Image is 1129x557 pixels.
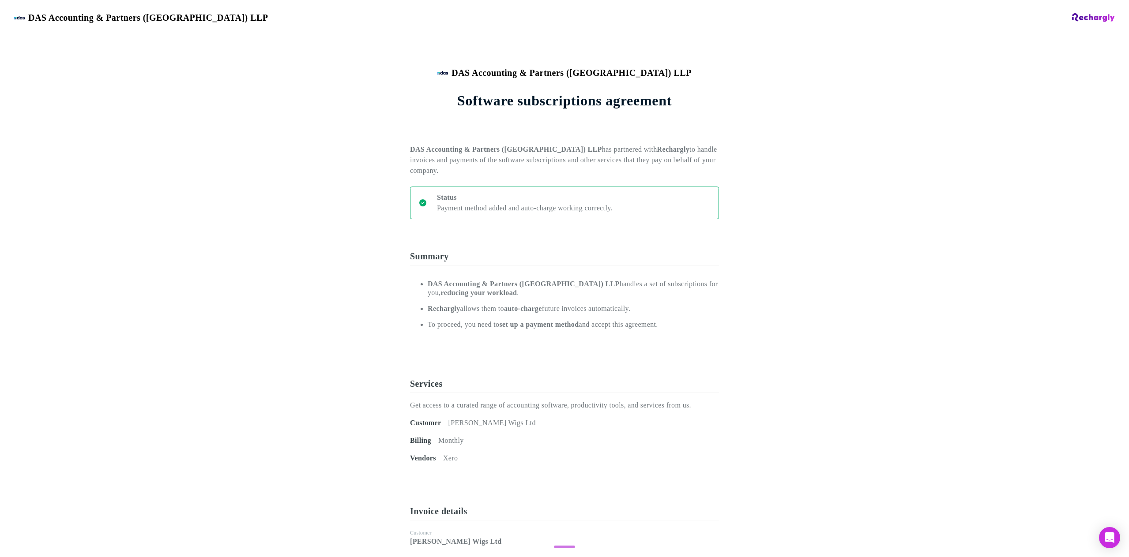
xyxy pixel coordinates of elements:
p: [PERSON_NAME] Wigs Ltd [410,536,719,547]
img: DAS Accounting & Partners (UK) LLP's Logo [14,12,25,23]
img: DAS Accounting & Partners (UK) LLP's Logo [437,67,448,78]
p: Customer [410,529,719,536]
strong: auto-charge [504,305,542,312]
span: [PERSON_NAME] Wigs Ltd [448,419,535,426]
p: Status [437,192,613,203]
strong: DAS Accounting & Partners ([GEOGRAPHIC_DATA]) LLP [410,146,602,153]
h3: Services [410,378,719,393]
span: Monthly [438,437,464,444]
strong: Rechargly [657,146,690,153]
span: Billing [410,437,438,444]
p: Get access to a curated range of accounting software, productivity tools, and services from us . [410,393,719,418]
div: Open Intercom Messenger [1099,527,1120,548]
h3: Invoice details [410,506,719,520]
img: Rechargly Logo [1072,13,1115,22]
span: DAS Accounting & Partners ([GEOGRAPHIC_DATA]) LLP [452,68,691,78]
li: allows them to future invoices automatically. [428,304,719,320]
span: DAS Accounting & Partners ([GEOGRAPHIC_DATA]) LLP [28,13,268,23]
span: Xero [443,454,458,462]
li: handles a set of subscriptions for you, . [428,280,719,304]
span: Vendors [410,454,443,462]
strong: set up a payment method [499,321,579,328]
li: To proceed, you need to and accept this agreement. [428,320,719,336]
p: has partnered with to handle invoices and payments of the software subscriptions and other servic... [410,109,719,176]
p: Payment method added and auto-charge working correctly. [437,203,613,213]
h3: Summary [410,251,719,265]
strong: reducing your workload [440,289,517,296]
span: Customer [410,419,448,426]
h1: Software subscriptions agreement [457,92,672,109]
strong: Rechargly [428,305,460,312]
strong: DAS Accounting & Partners ([GEOGRAPHIC_DATA]) LLP [428,280,620,288]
